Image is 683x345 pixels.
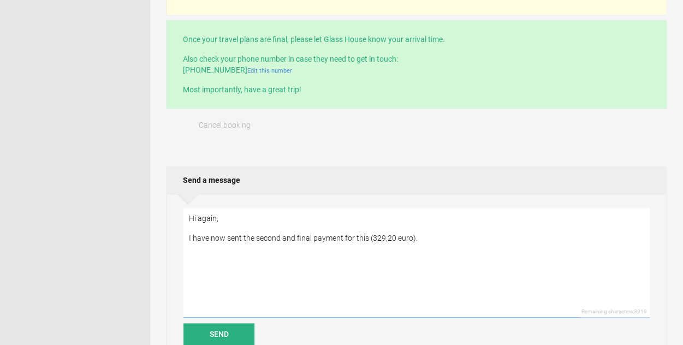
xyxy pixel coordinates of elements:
button: Send [183,323,254,345]
p: Once your travel plans are final, please let Glass House know your arrival time. [183,34,650,45]
button: Cancel booking [167,114,282,136]
p: Also check your phone number in case they need to get in touch: [PHONE_NUMBER] [183,53,650,75]
h2: Send a message [167,166,667,194]
span: Cancel booking [198,121,250,129]
a: Edit this number [247,67,292,74]
p: Most importantly, have a great trip! [183,84,650,95]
